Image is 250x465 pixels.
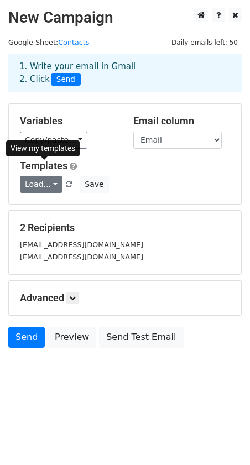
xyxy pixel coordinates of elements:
[168,36,242,49] span: Daily emails left: 50
[20,241,143,249] small: [EMAIL_ADDRESS][DOMAIN_NAME]
[11,60,239,86] div: 1. Write your email in Gmail 2. Click
[195,412,250,465] iframe: Chat Widget
[20,253,143,261] small: [EMAIL_ADDRESS][DOMAIN_NAME]
[20,132,87,149] a: Copy/paste...
[58,38,89,46] a: Contacts
[133,115,230,127] h5: Email column
[99,327,183,348] a: Send Test Email
[8,327,45,348] a: Send
[20,176,62,193] a: Load...
[20,160,67,171] a: Templates
[168,38,242,46] a: Daily emails left: 50
[6,140,80,156] div: View my templates
[20,222,230,234] h5: 2 Recipients
[20,115,117,127] h5: Variables
[48,327,96,348] a: Preview
[8,38,89,46] small: Google Sheet:
[80,176,108,193] button: Save
[8,8,242,27] h2: New Campaign
[51,73,81,86] span: Send
[20,292,230,304] h5: Advanced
